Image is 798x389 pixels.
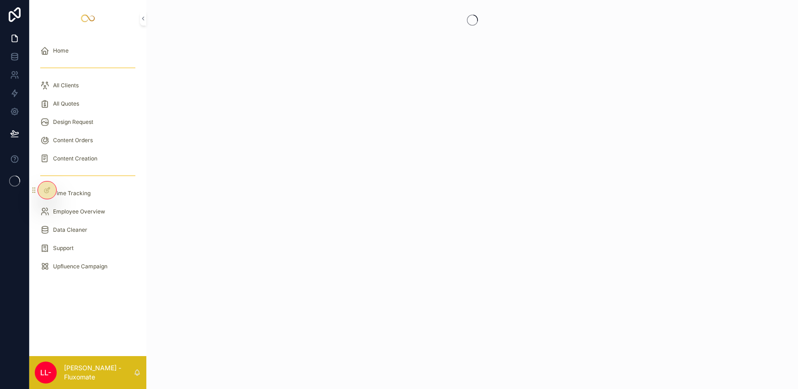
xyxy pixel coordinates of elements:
[53,155,97,162] span: Content Creation
[35,114,141,130] a: Design Request
[53,118,93,126] span: Design Request
[53,245,74,252] span: Support
[53,208,105,215] span: Employee Overview
[53,137,93,144] span: Content Orders
[64,363,134,382] p: [PERSON_NAME] - Fluxomate
[80,11,95,26] img: App logo
[35,240,141,256] a: Support
[35,203,141,220] a: Employee Overview
[53,47,69,54] span: Home
[53,82,79,89] span: All Clients
[35,222,141,238] a: Data Cleaner
[35,185,141,202] a: Time Tracking
[35,96,141,112] a: All Quotes
[53,226,87,234] span: Data Cleaner
[35,43,141,59] a: Home
[35,150,141,167] a: Content Creation
[35,132,141,149] a: Content Orders
[53,100,79,107] span: All Quotes
[29,37,146,285] div: scrollable content
[35,77,141,94] a: All Clients
[53,190,91,197] span: Time Tracking
[40,367,51,378] span: LL-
